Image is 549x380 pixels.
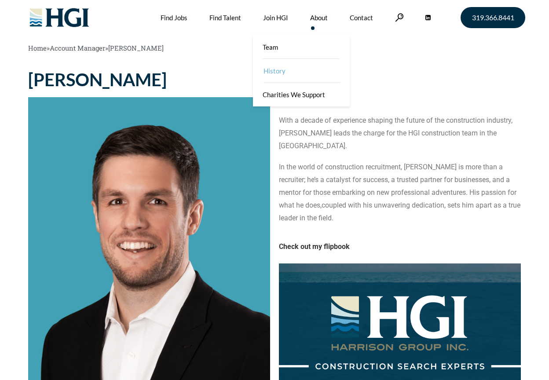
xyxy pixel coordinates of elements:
p: With a decade of experience shaping the future of the construction industry, [PERSON_NAME] leads ... [279,114,521,152]
h1: [PERSON_NAME] [28,71,270,88]
a: Team [253,35,350,59]
a: Check out my flipbook [279,242,350,251]
span: [PERSON_NAME] [108,44,164,52]
a: Home [28,44,47,52]
p: In the world of construction recruitment, [PERSON_NAME] is more than a recruiter; he’s a catalyst... [279,161,521,224]
a: 319.366.8441 [461,7,525,28]
h2: Contact: [279,71,521,80]
span: 319.366.8441 [472,14,514,21]
a: Charities We Support [253,83,350,106]
span: » » [28,44,164,52]
h2: About: [279,97,521,106]
a: Search [395,13,404,22]
a: Account Manager [50,44,105,52]
a: History [254,59,351,83]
